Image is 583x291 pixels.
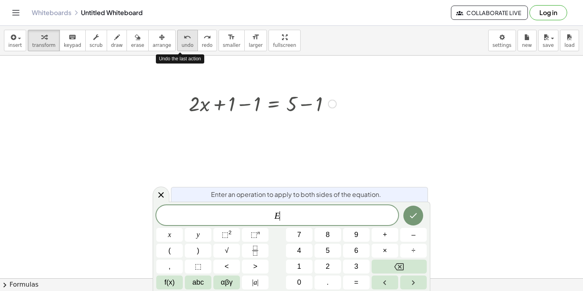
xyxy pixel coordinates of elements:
span: scrub [90,42,103,48]
span: 8 [326,229,330,240]
button: 0 [286,276,313,289]
span: y [197,229,200,240]
button: insert [4,30,26,51]
button: Plus [372,228,398,242]
span: 4 [297,245,301,256]
span: ⬚ [251,231,257,239]
span: | [257,278,259,286]
button: Less than [213,260,240,274]
button: Alphabet [185,276,211,289]
span: 9 [354,229,358,240]
span: undo [182,42,194,48]
button: Toggle navigation [10,6,22,19]
span: load [564,42,575,48]
span: . [327,277,329,288]
button: Squared [213,228,240,242]
button: Backspace [372,260,427,274]
button: 6 [343,244,370,258]
i: format_size [228,33,235,42]
button: 3 [343,260,370,274]
button: Minus [400,228,427,242]
button: Greater than [242,260,268,274]
span: αβγ [221,277,233,288]
span: 3 [354,261,358,272]
button: 8 [315,228,341,242]
span: ( [169,245,171,256]
span: – [411,229,415,240]
span: x [168,229,171,240]
span: arrange [153,42,171,48]
span: 6 [354,245,358,256]
span: 7 [297,229,301,240]
span: smaller [223,42,240,48]
button: 1 [286,260,313,274]
span: a [252,277,259,288]
button: 2 [315,260,341,274]
div: Undo the last action [156,54,204,64]
button: settings [488,30,516,51]
span: insert [8,42,22,48]
span: larger [249,42,263,48]
button: 4 [286,244,313,258]
i: redo [203,33,211,42]
button: Square root [213,244,240,258]
span: ) [197,245,199,256]
span: √ [225,245,229,256]
span: redo [202,42,213,48]
span: 5 [326,245,330,256]
button: ( [156,244,183,258]
button: Collaborate Live [451,6,528,20]
button: fullscreen [268,30,300,51]
button: erase [127,30,148,51]
span: save [543,42,554,48]
button: transform [28,30,60,51]
button: redoredo [198,30,217,51]
span: > [253,261,257,272]
button: load [560,30,579,51]
button: x [156,228,183,242]
span: ÷ [412,245,416,256]
span: transform [32,42,56,48]
button: undoundo [177,30,198,51]
button: y [185,228,211,242]
button: format_sizesmaller [219,30,245,51]
span: keypad [64,42,81,48]
button: ) [185,244,211,258]
span: 1 [297,261,301,272]
span: new [522,42,532,48]
button: Placeholder [185,260,211,274]
span: + [383,229,387,240]
span: erase [131,42,144,48]
span: × [383,245,387,256]
span: 0 [297,277,301,288]
button: save [538,30,558,51]
sup: 2 [228,229,232,235]
button: 9 [343,228,370,242]
span: f(x) [165,277,175,288]
button: Absolute value [242,276,268,289]
button: format_sizelarger [244,30,267,51]
button: draw [107,30,127,51]
a: Whiteboards [32,9,71,17]
i: undo [184,33,191,42]
span: | [252,278,254,286]
span: ⬚ [195,261,201,272]
span: fullscreen [273,42,296,48]
button: 5 [315,244,341,258]
i: keyboard [69,33,76,42]
span: < [224,261,229,272]
button: 7 [286,228,313,242]
button: Equals [343,276,370,289]
button: keyboardkeypad [59,30,86,51]
span: abc [192,277,204,288]
button: Left arrow [372,276,398,289]
button: arrange [148,30,176,51]
button: . [315,276,341,289]
button: Greek alphabet [213,276,240,289]
span: Collaborate Live [458,9,521,16]
span: , [169,261,171,272]
sup: n [257,229,260,235]
span: settings [493,42,512,48]
button: scrub [85,30,107,51]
